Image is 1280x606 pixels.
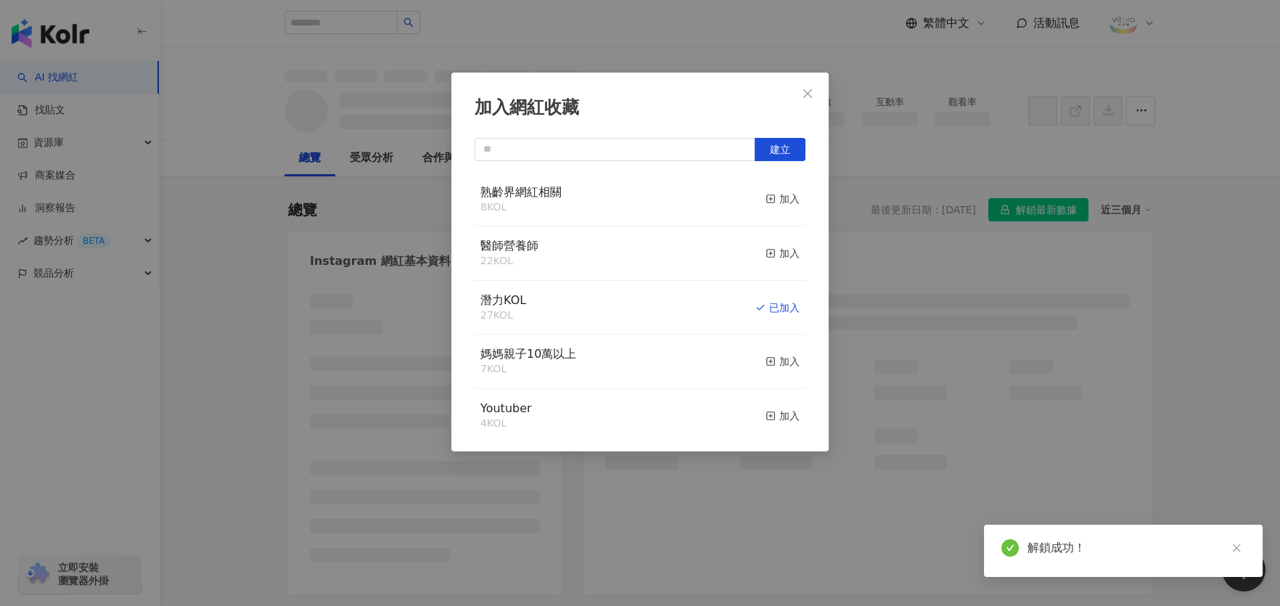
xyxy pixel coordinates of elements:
span: Youtuber [480,401,532,415]
div: 已加入 [755,300,800,316]
span: close [802,88,813,99]
a: 潛力KOL [480,295,526,306]
div: 加入 [766,408,800,424]
button: 加入 [766,238,800,269]
a: 熟齡界網紅相關 [480,187,562,198]
button: 加入 [766,184,800,215]
a: 媽媽親子10萬以上 [480,348,576,360]
div: 解鎖成功！ [1027,539,1245,557]
button: 加入 [766,346,800,377]
div: 22 KOL [480,254,538,269]
span: 醫師營養師 [480,239,538,253]
span: check-circle [1001,539,1019,557]
span: 媽媽親子10萬以上 [480,347,576,361]
button: 已加入 [755,292,800,323]
div: 加入 [766,245,800,261]
div: 加入 [766,191,800,207]
button: 加入 [766,401,800,431]
button: 建立 [755,138,805,161]
a: 醫師營養師 [480,240,538,252]
div: 7 KOL [480,362,576,377]
div: 4 KOL [480,417,532,431]
span: 熟齡界網紅相關 [480,185,562,199]
a: Youtuber [480,403,532,414]
span: 建立 [770,144,790,155]
div: 8 KOL [480,200,562,215]
div: 27 KOL [480,308,526,323]
span: close [1231,543,1242,553]
div: 加入網紅收藏 [475,96,805,120]
div: 加入 [766,353,800,369]
button: Close [793,79,822,108]
span: 潛力KOL [480,293,526,307]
